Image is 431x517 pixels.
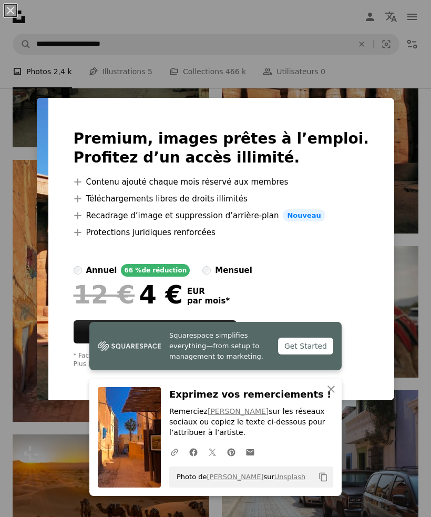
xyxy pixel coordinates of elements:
li: Recadrage d’image et suppression d’arrière-plan [74,209,370,222]
li: Protections juridiques renforcées [74,226,370,239]
span: Photo de sur [171,469,305,485]
a: Partagez-lePinterest [222,441,241,462]
button: Copier dans le presse-papier [314,468,332,486]
input: annuel66 %de réduction [74,266,82,275]
div: Get Started [278,338,333,354]
img: file-1747939142011-51e5cc87e3c9 [98,338,161,354]
button: Abonnez-vous àUnsplash+ [74,320,237,343]
a: Partagez-leTwitter [203,441,222,462]
span: Squarespace simplifies everything—from setup to management to marketing. [169,330,270,362]
span: 12 € [74,281,135,308]
a: Unsplash [274,473,305,481]
div: mensuel [215,264,252,277]
div: 66 % de réduction [121,264,190,277]
a: Partagez-leFacebook [184,441,203,462]
img: premium_photo-1694475186845-b446986aba6b [37,98,48,401]
div: 4 € [74,281,183,308]
a: [PERSON_NAME] [207,473,263,481]
li: Contenu ajouté chaque mois réservé aux membres [74,176,370,188]
span: par mois * [187,296,230,306]
a: [PERSON_NAME] [208,407,269,415]
span: EUR [187,287,230,296]
p: Remerciez sur les réseaux sociaux ou copiez le texte ci-dessous pour l’attribuer à l’artiste. [169,407,333,438]
a: Partager par mail [241,441,260,462]
div: annuel [86,264,117,277]
span: Nouveau [283,209,325,222]
input: mensuel [202,266,211,275]
li: Téléchargements libres de droits illimités [74,192,370,205]
div: * Facturé à l’avance en cas de paiement annuel 48 € Plus les taxes applicables. Renouvellement au... [74,352,370,369]
a: Squarespace simplifies everything—from setup to management to marketing.Get Started [89,322,342,370]
h3: Exprimez vos remerciements ! [169,387,333,402]
h2: Premium, images prêtes à l’emploi. Profitez d’un accès illimité. [74,129,370,167]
